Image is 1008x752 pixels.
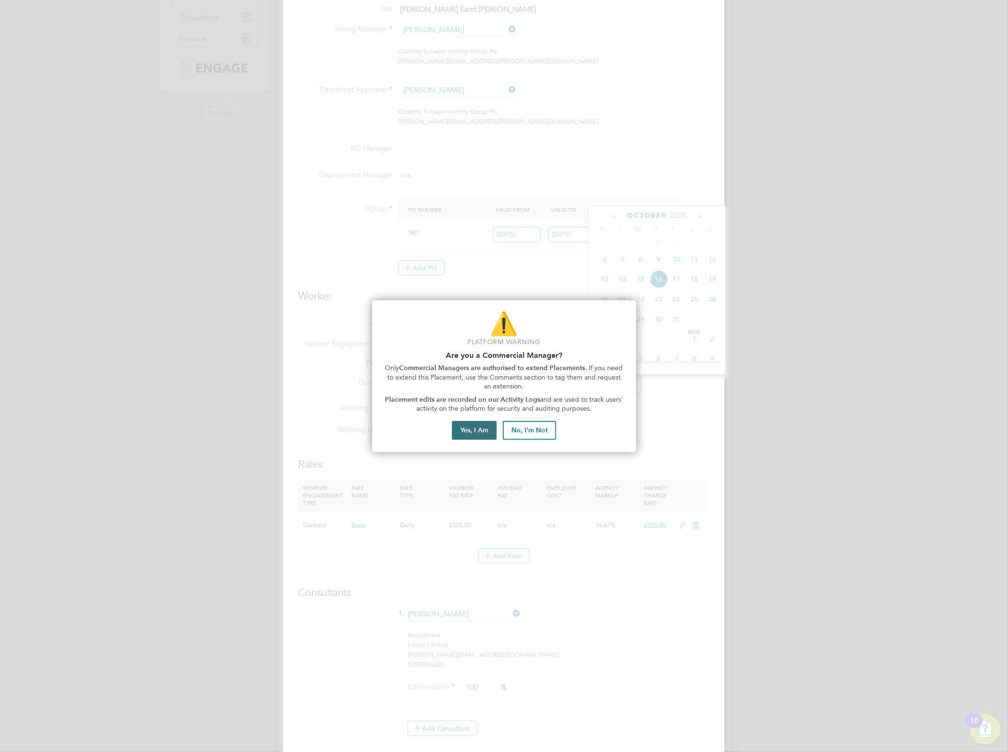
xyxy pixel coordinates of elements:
span: and are used to track users' activity on the platform for security and auditing purposes. [417,396,625,413]
button: No, I'm Not [503,421,556,440]
p: ⚠️ [383,308,625,339]
h2: Are you a Commercial Manager? [383,351,625,360]
strong: Placement edits are recorded on our Activity Logs [385,396,540,404]
span: Only [385,364,400,372]
button: Yes, I Am [452,421,497,440]
p: Platform Warning [383,338,625,347]
span: . If you need to extend this Placement, use the Comments section to tag them and request an exten... [387,364,625,390]
strong: Commercial Managers are authorised to extend Placements [400,364,585,372]
div: Are you part of the Commercial Team? [372,300,636,452]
